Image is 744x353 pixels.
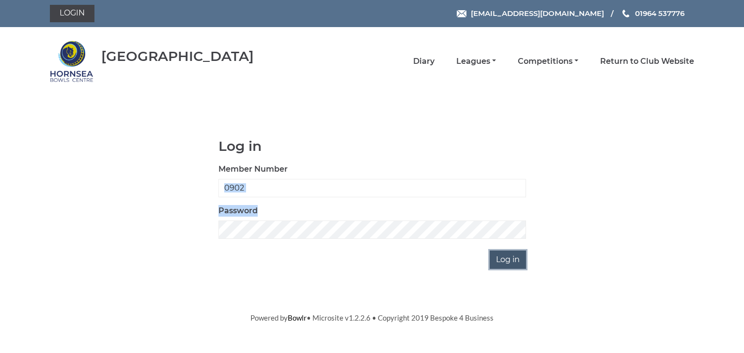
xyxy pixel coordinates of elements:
[218,163,288,175] label: Member Number
[218,139,526,154] h1: Log in
[621,8,684,19] a: Phone us 01964 537776
[457,10,466,17] img: Email
[490,250,526,269] input: Log in
[218,205,258,217] label: Password
[622,10,629,17] img: Phone us
[471,9,604,18] span: [EMAIL_ADDRESS][DOMAIN_NAME]
[518,56,578,67] a: Competitions
[50,40,93,83] img: Hornsea Bowls Centre
[101,49,254,64] div: [GEOGRAPHIC_DATA]
[50,5,94,22] a: Login
[456,56,496,67] a: Leagues
[288,313,307,322] a: Bowlr
[413,56,434,67] a: Diary
[600,56,694,67] a: Return to Club Website
[635,9,684,18] span: 01964 537776
[250,313,494,322] span: Powered by • Microsite v1.2.2.6 • Copyright 2019 Bespoke 4 Business
[457,8,604,19] a: Email [EMAIL_ADDRESS][DOMAIN_NAME]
